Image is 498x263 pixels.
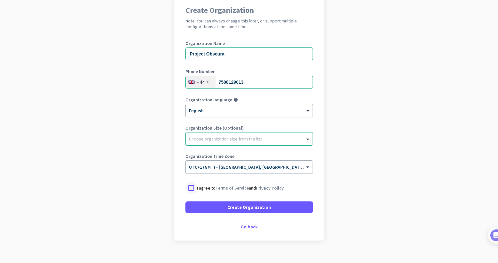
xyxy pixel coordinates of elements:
p: I agree to and [197,185,284,191]
input: What is the name of your organization? [185,47,313,60]
input: 121 234 5678 [185,76,313,89]
h2: Note: You can always change this later, or support multiple configurations at the same time [185,18,313,30]
button: Create Organization [185,201,313,213]
label: Organization Name [185,41,313,46]
label: Organization Size (Optional) [185,126,313,130]
div: +44 [197,79,205,85]
span: Create Organization [227,204,271,210]
label: Organization Time Zone [185,154,313,158]
div: Go back [185,225,313,229]
h1: Create Organization [185,6,313,14]
label: Organization language [185,98,232,102]
a: Terms of Service [216,185,249,191]
label: Phone Number [185,69,313,74]
a: Privacy Policy [256,185,284,191]
i: help [233,98,238,102]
